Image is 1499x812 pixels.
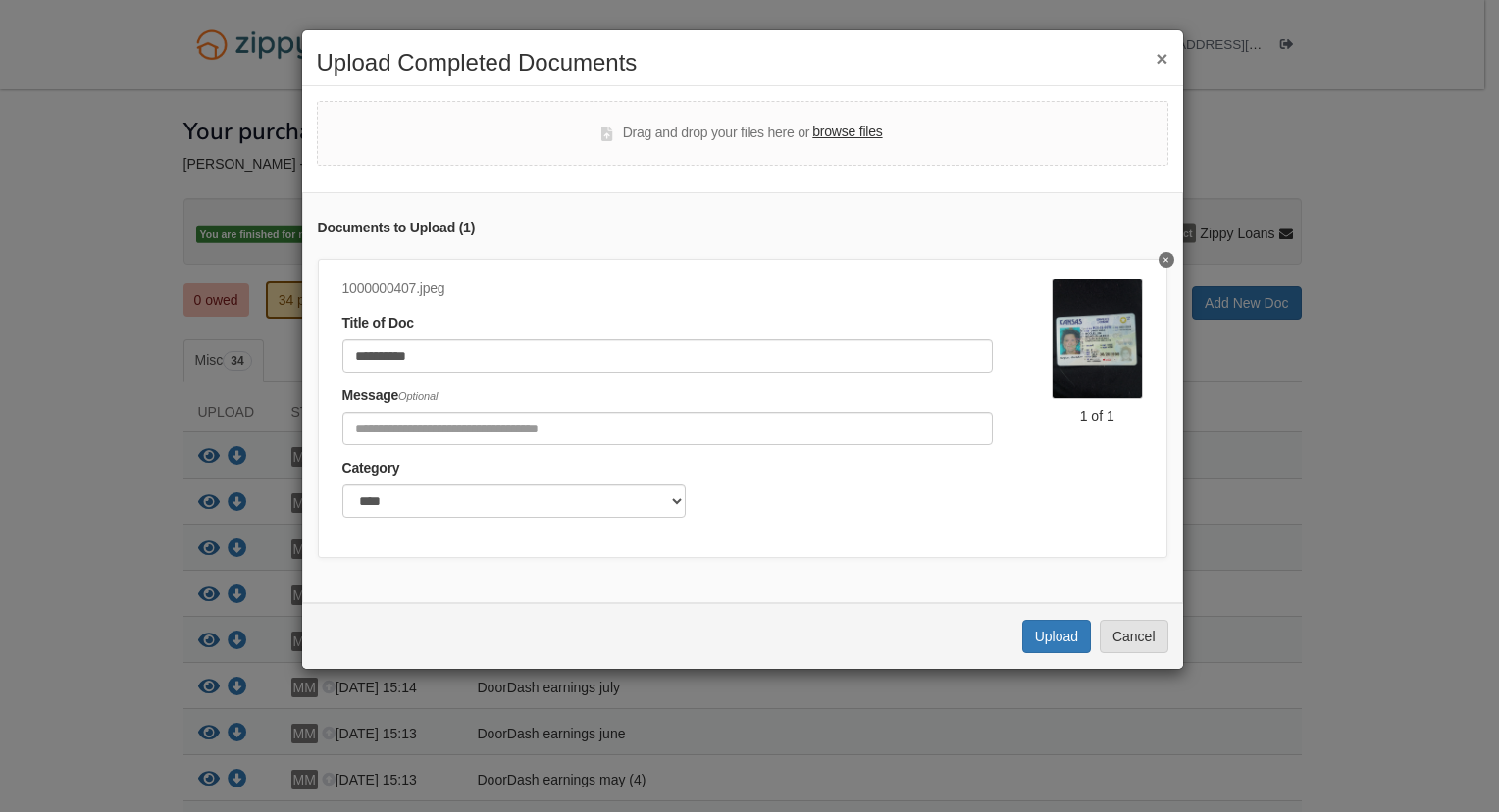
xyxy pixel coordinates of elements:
div: Documents to Upload ( 1 ) [318,218,1167,239]
label: Category [342,458,400,480]
img: 1000000407.jpeg [1052,279,1143,399]
input: Include any comments on this document [342,412,993,445]
div: 1 of 1 [1052,406,1143,426]
label: Message [342,385,439,407]
label: Title of Doc [342,313,414,334]
input: Document Title [342,339,993,373]
label: browse files [812,122,882,143]
div: 1000000407.jpeg [342,279,993,300]
span: Optional [398,390,438,402]
button: × [1156,48,1167,69]
button: Cancel [1100,620,1168,653]
div: Drag and drop your files here or [601,122,882,145]
select: Category [342,484,686,518]
button: Delete 1000000407 [1159,252,1174,268]
button: Upload [1022,620,1091,653]
h2: Upload Completed Documents [317,50,1168,76]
